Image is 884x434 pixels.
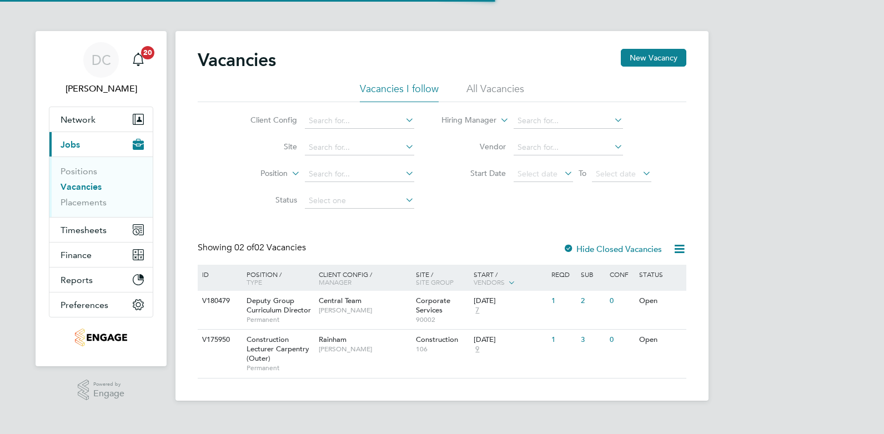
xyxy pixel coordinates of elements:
a: Vacancies [61,181,102,192]
span: Corporate Services [416,296,450,315]
span: Select date [518,169,557,179]
input: Select one [305,193,414,209]
div: 2 [578,291,607,311]
div: 3 [578,330,607,350]
span: Permanent [247,315,313,324]
span: 9 [474,345,481,354]
input: Search for... [514,113,623,129]
div: Open [636,330,685,350]
span: Jobs [61,139,80,150]
label: Position [224,168,288,179]
button: Jobs [49,132,153,157]
span: 90002 [416,315,469,324]
div: V175950 [199,330,238,350]
span: Powered by [93,380,124,389]
span: Network [61,114,96,125]
span: 02 of [234,242,254,253]
a: 20 [127,42,149,78]
input: Search for... [305,113,414,129]
div: Sub [578,265,607,284]
div: ID [199,265,238,284]
label: Hide Closed Vacancies [563,244,662,254]
span: Dan Clarke [49,82,153,95]
li: Vacancies I follow [360,82,439,102]
button: Finance [49,243,153,267]
div: Status [636,265,685,284]
div: 0 [607,330,636,350]
button: Network [49,107,153,132]
button: Preferences [49,292,153,317]
span: Engage [93,389,124,398]
div: 0 [607,291,636,311]
button: Timesheets [49,218,153,242]
div: [DATE] [474,335,546,345]
div: Client Config / [316,265,413,291]
div: Reqd [549,265,577,284]
input: Search for... [305,166,414,182]
div: [DATE] [474,296,546,306]
div: Conf [607,265,636,284]
img: jjfox-logo-retina.png [75,329,127,346]
div: Showing [198,242,308,254]
span: 106 [416,345,469,354]
label: Site [233,142,297,152]
div: Start / [471,265,549,292]
button: New Vacancy [621,49,686,67]
label: Vendor [442,142,506,152]
span: Construction Lecturer Carpentry (Outer) [247,335,309,363]
span: Preferences [61,300,108,310]
a: Go to home page [49,329,153,346]
span: Reports [61,275,93,285]
span: Deputy Group Curriculum Director [247,296,311,315]
div: Position / [238,265,316,291]
a: Positions [61,166,97,176]
label: Status [233,195,297,205]
span: Manager [319,277,351,286]
div: 1 [549,291,577,311]
span: Finance [61,250,92,260]
li: All Vacancies [466,82,524,102]
span: DC [92,53,111,67]
span: Site Group [416,277,454,286]
div: Site / [413,265,471,291]
h2: Vacancies [198,49,276,71]
a: Placements [61,197,107,208]
span: 20 [141,46,154,59]
span: 02 Vacancies [234,242,306,253]
span: 7 [474,306,481,315]
div: V180479 [199,291,238,311]
span: Type [247,277,262,286]
div: Open [636,291,685,311]
span: Rainham [319,335,346,344]
span: Vendors [474,277,505,286]
span: [PERSON_NAME] [319,345,410,354]
label: Start Date [442,168,506,178]
div: Jobs [49,157,153,217]
a: Powered byEngage [78,380,125,401]
input: Search for... [305,140,414,155]
label: Hiring Manager [433,115,496,126]
span: To [575,166,590,180]
button: Reports [49,268,153,292]
label: Client Config [233,115,297,125]
span: Timesheets [61,225,107,235]
span: Construction [416,335,458,344]
a: DC[PERSON_NAME] [49,42,153,95]
span: Select date [596,169,636,179]
span: [PERSON_NAME] [319,306,410,315]
input: Search for... [514,140,623,155]
nav: Main navigation [36,31,167,366]
span: Central Team [319,296,361,305]
div: 1 [549,330,577,350]
span: Permanent [247,364,313,372]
